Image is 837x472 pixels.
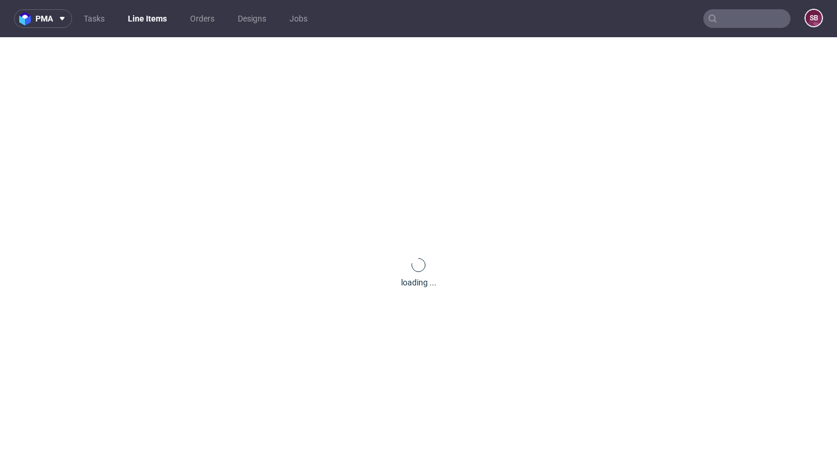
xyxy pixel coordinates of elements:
[14,9,72,28] button: pma
[401,277,437,288] div: loading ...
[77,9,112,28] a: Tasks
[282,9,314,28] a: Jobs
[183,9,221,28] a: Orders
[35,15,53,23] span: pma
[806,10,822,26] figcaption: SB
[19,12,35,26] img: logo
[121,9,174,28] a: Line Items
[231,9,273,28] a: Designs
